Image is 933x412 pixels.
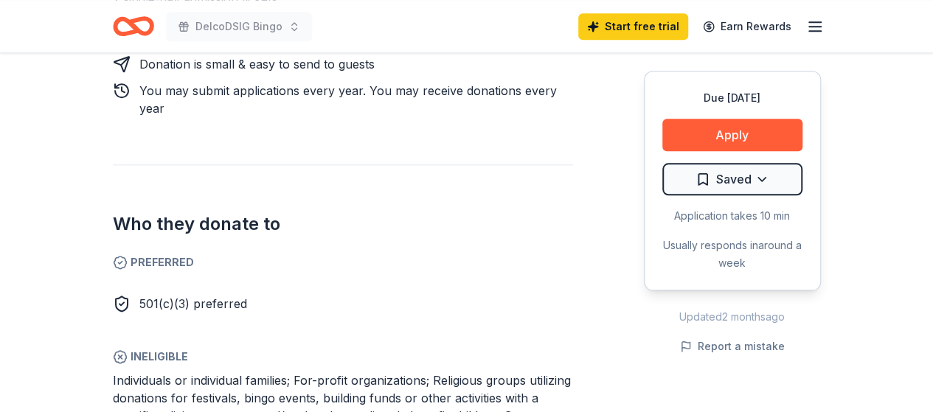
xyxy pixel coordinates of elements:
div: Donation is small & easy to send to guests [139,55,375,73]
button: Apply [662,119,802,151]
span: Ineligible [113,348,573,366]
button: DelcoDSIG Bingo [166,12,312,41]
h2: Who they donate to [113,212,573,236]
a: Start free trial [578,13,688,40]
div: Due [DATE] [662,89,802,107]
span: DelcoDSIG Bingo [195,18,282,35]
span: 501(c)(3) preferred [139,296,247,311]
span: Saved [716,170,752,189]
div: Updated 2 months ago [644,308,821,326]
a: Home [113,9,154,43]
a: Earn Rewards [694,13,800,40]
div: Usually responds in around a week [662,237,802,272]
span: Preferred [113,254,573,271]
button: Report a mistake [680,338,785,355]
div: You may submit applications every year . You may receive donations every year [139,82,573,117]
div: Application takes 10 min [662,207,802,225]
button: Saved [662,163,802,195]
